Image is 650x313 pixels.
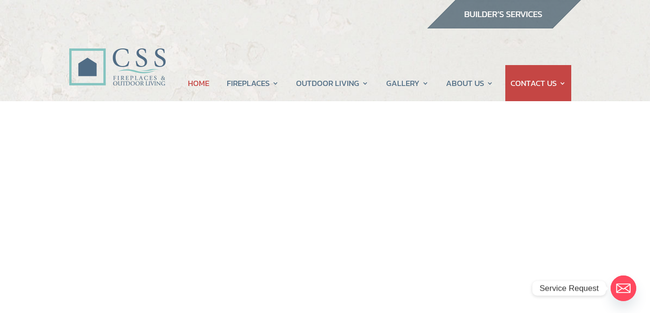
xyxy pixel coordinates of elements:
a: Email [611,275,636,301]
a: builder services construction supply [427,19,581,32]
a: OUTDOOR LIVING [296,65,369,101]
a: GALLERY [386,65,429,101]
a: CONTACT US [511,65,566,101]
a: FIREPLACES [227,65,279,101]
img: CSS Fireplaces & Outdoor Living (Formerly Construction Solutions & Supply)- Jacksonville Ormond B... [69,22,166,91]
a: ABOUT US [446,65,493,101]
a: HOME [188,65,209,101]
